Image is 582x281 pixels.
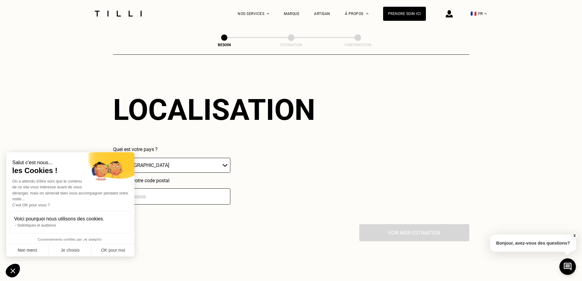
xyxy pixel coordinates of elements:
[284,12,299,16] a: Marque
[113,188,230,205] input: 75001 or 69008
[261,43,322,47] div: Estimation
[113,146,230,152] p: Quel est votre pays ?
[267,13,269,14] img: Menu déroulant
[314,12,330,16] a: Artisan
[484,13,487,14] img: menu déroulant
[366,13,368,14] img: Menu déroulant à propos
[93,11,144,17] img: Logo du service de couturière Tilli
[490,235,576,252] p: Bonjour, avez-vous des questions?
[446,10,453,17] img: icône connexion
[383,7,426,21] a: Prendre soin ici
[470,11,477,17] span: 🇫🇷
[113,93,315,127] div: Localisation
[327,43,388,47] div: Confirmation
[194,43,255,47] div: Besoin
[571,232,577,239] button: X
[113,178,230,183] p: Indiquez votre code postal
